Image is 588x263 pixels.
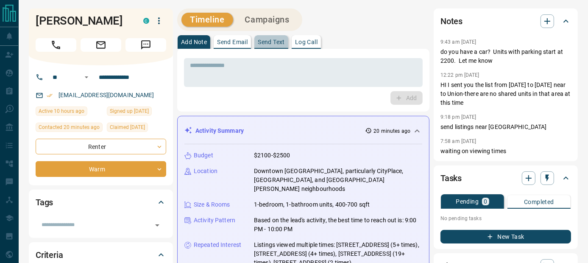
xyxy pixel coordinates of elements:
[107,123,166,134] div: Wed Aug 27 2025
[194,241,241,249] p: Repeated Interest
[484,199,487,204] p: 0
[184,123,422,139] div: Activity Summary20 minutes ago
[143,18,149,24] div: condos.ca
[36,192,166,213] div: Tags
[440,39,477,45] p: 9:43 am [DATE]
[254,151,290,160] p: $2100-$2500
[181,39,207,45] p: Add Note
[47,92,53,98] svg: Email Verified
[81,72,92,82] button: Open
[440,11,571,31] div: Notes
[195,126,244,135] p: Activity Summary
[36,123,103,134] div: Sun Oct 12 2025
[440,123,571,131] p: send listings near [GEOGRAPHIC_DATA]
[36,248,63,262] h2: Criteria
[440,81,571,107] p: HI I sent you the list from [DATE] to [DATE] near to Union-there are no shared units in that area...
[36,196,53,209] h2: Tags
[440,114,477,120] p: 9:18 pm [DATE]
[440,171,462,185] h2: Tasks
[194,216,235,225] p: Activity Pattern
[110,107,149,115] span: Signed up [DATE]
[194,151,213,160] p: Budget
[440,147,571,156] p: waiting on viewing times
[81,38,121,52] span: Email
[110,123,145,131] span: Claimed [DATE]
[254,200,370,209] p: 1-bedroom, 1-bathroom units, 400-700 sqft
[151,219,163,231] button: Open
[36,14,131,28] h1: [PERSON_NAME]
[440,72,479,78] p: 12:22 pm [DATE]
[373,127,410,135] p: 20 minutes ago
[440,230,571,243] button: New Task
[258,39,285,45] p: Send Text
[295,39,318,45] p: Log Call
[524,199,554,205] p: Completed
[36,139,166,154] div: Renter
[194,200,230,209] p: Size & Rooms
[440,212,571,225] p: No pending tasks
[217,39,248,45] p: Send Email
[254,167,422,193] p: Downtown [GEOGRAPHIC_DATA], particularly CityPlace, [GEOGRAPHIC_DATA], and [GEOGRAPHIC_DATA][PERS...
[125,38,166,52] span: Message
[254,216,422,234] p: Based on the lead's activity, the best time to reach out is: 9:00 PM - 10:00 PM
[440,168,571,188] div: Tasks
[36,161,166,177] div: Warm
[36,106,103,118] div: Sat Oct 11 2025
[181,13,233,27] button: Timeline
[39,107,84,115] span: Active 10 hours ago
[107,106,166,118] div: Sat Jul 06 2024
[194,167,217,176] p: Location
[237,13,298,27] button: Campaigns
[440,138,477,144] p: 7:58 am [DATE]
[59,92,154,98] a: [EMAIL_ADDRESS][DOMAIN_NAME]
[440,14,463,28] h2: Notes
[456,199,479,204] p: Pending
[39,123,100,131] span: Contacted 20 minutes ago
[440,48,571,65] p: do you have a car? Units with parking start at 2200. Let me know
[36,38,76,52] span: Call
